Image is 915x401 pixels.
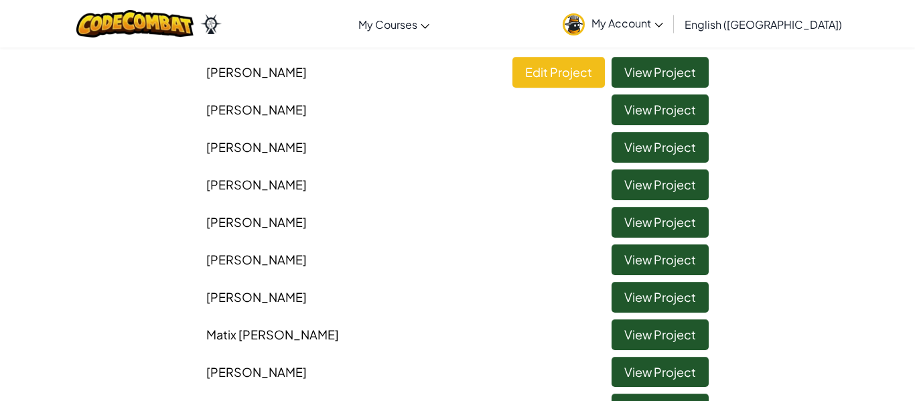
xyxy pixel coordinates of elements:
[612,207,709,238] a: View Project
[612,319,709,350] a: View Project
[612,244,709,275] a: View Project
[591,16,663,30] span: My Account
[612,169,709,200] a: View Project
[612,357,709,388] a: View Project
[206,102,307,117] span: [PERSON_NAME]
[612,57,709,88] a: View Project
[612,282,709,313] a: View Project
[678,6,849,42] a: English ([GEOGRAPHIC_DATA])
[206,364,307,380] span: [PERSON_NAME]
[200,14,222,34] img: Ozaria
[512,57,605,88] a: Edit Project
[76,10,194,37] img: CodeCombat logo
[206,327,339,342] span: Matix [PERSON_NAME]
[206,252,307,267] span: [PERSON_NAME]
[206,214,307,230] span: [PERSON_NAME]
[206,139,307,155] span: [PERSON_NAME]
[556,3,670,45] a: My Account
[685,17,842,31] span: English ([GEOGRAPHIC_DATA])
[612,94,709,125] a: View Project
[206,289,307,305] span: [PERSON_NAME]
[206,177,307,192] span: [PERSON_NAME]
[352,6,436,42] a: My Courses
[358,17,417,31] span: My Courses
[612,132,709,163] a: View Project
[206,64,307,80] span: [PERSON_NAME]
[563,13,585,35] img: avatar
